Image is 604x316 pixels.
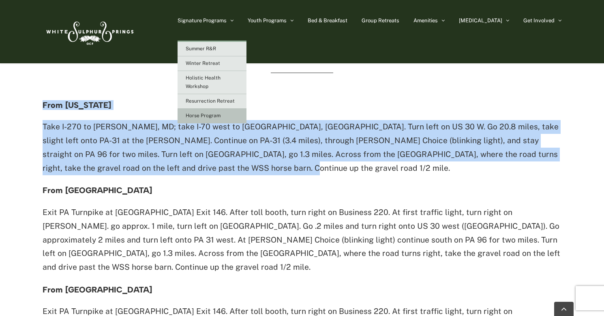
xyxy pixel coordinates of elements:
span: Bed & Breakfast [308,18,347,23]
span: Holistic Health Workshop [186,75,221,89]
strong: From [US_STATE] [43,100,111,110]
span: Winter Retreat [186,60,220,66]
span: Youth Programs [248,18,287,23]
a: Summer R&R [178,42,246,56]
p: Take I-270 to [PERSON_NAME], MD; take I-70 west to [GEOGRAPHIC_DATA], [GEOGRAPHIC_DATA]. Turn lef... [43,120,561,175]
span: [MEDICAL_DATA] [459,18,502,23]
a: Resurrection Retreat [178,94,246,109]
span: Horse Program [186,113,221,118]
span: Signature Programs [178,18,227,23]
span: Get Involved [523,18,555,23]
a: Winter Retreat [178,56,246,71]
strong: From [GEOGRAPHIC_DATA] [43,185,152,195]
img: White Sulphur Springs Logo [43,13,136,51]
strong: From [GEOGRAPHIC_DATA] [43,285,152,295]
a: Horse Program [178,109,246,123]
span: Amenities [413,18,438,23]
a: Holistic Health Workshop [178,71,246,94]
span: Group Retreats [362,18,399,23]
p: Exit PA Turnpike at [GEOGRAPHIC_DATA] Exit 146. After toll booth, turn right on Business 220. At ... [43,206,561,274]
span: Resurrection Retreat [186,98,235,104]
span: Summer R&R [186,46,216,52]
